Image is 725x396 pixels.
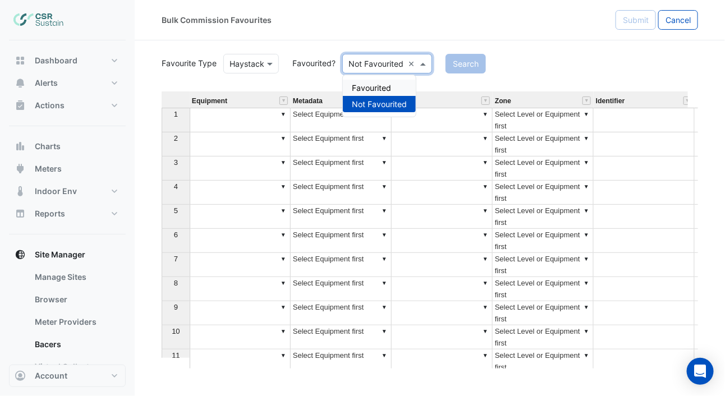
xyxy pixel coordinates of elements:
[35,208,65,219] span: Reports
[493,349,594,374] td: Select Level or Equipment first
[582,253,591,265] div: ▼
[380,205,389,217] div: ▼
[481,349,490,361] div: ▼
[279,229,288,241] div: ▼
[380,277,389,289] div: ▼
[155,57,217,69] label: Favourite Type
[15,163,26,174] app-icon: Meters
[582,205,591,217] div: ▼
[380,253,389,265] div: ▼
[15,186,26,197] app-icon: Indoor Env
[582,181,591,192] div: ▼
[380,349,389,361] div: ▼
[174,279,178,287] span: 8
[279,156,288,168] div: ▼
[582,229,591,241] div: ▼
[291,277,392,301] td: Select Equipment first
[15,141,26,152] app-icon: Charts
[687,358,714,385] div: Open Intercom Messenger
[15,249,26,260] app-icon: Site Manager
[481,108,490,120] div: ▼
[174,303,178,311] span: 9
[9,135,126,158] button: Charts
[172,327,180,335] span: 10
[582,132,591,144] div: ▼
[9,158,126,180] button: Meters
[15,77,26,89] app-icon: Alerts
[481,253,490,265] div: ▼
[291,325,392,349] td: Select Equipment first
[35,141,61,152] span: Charts
[26,356,126,378] a: Virtual Collectors
[174,182,178,191] span: 4
[26,288,126,311] a: Browser
[9,202,126,225] button: Reports
[481,325,490,337] div: ▼
[26,311,126,333] a: Meter Providers
[279,277,288,289] div: ▼
[658,10,698,30] button: Cancel
[291,301,392,325] td: Select Equipment first
[481,205,490,217] div: ▼
[286,57,336,69] label: Favourited?
[582,301,591,313] div: ▼
[291,156,392,181] td: Select Equipment first
[9,180,126,202] button: Indoor Env
[380,132,389,144] div: ▼
[9,365,126,387] button: Account
[343,80,416,96] div: Favourited
[15,100,26,111] app-icon: Actions
[493,277,594,301] td: Select Level or Equipment first
[493,181,594,205] td: Select Level or Equipment first
[279,181,288,192] div: ▼
[481,156,490,168] div: ▼
[174,134,178,142] span: 2
[9,243,126,266] button: Site Manager
[9,94,126,117] button: Actions
[582,156,591,168] div: ▼
[291,253,392,277] td: Select Equipment first
[291,181,392,205] td: Select Equipment first
[279,108,288,120] div: ▼
[380,325,389,337] div: ▼
[481,277,490,289] div: ▼
[162,14,272,26] div: Bulk Commission Favourites
[380,181,389,192] div: ▼
[582,325,591,337] div: ▼
[481,301,490,313] div: ▼
[174,231,178,239] span: 6
[15,208,26,219] app-icon: Reports
[493,229,594,253] td: Select Level or Equipment first
[582,277,591,289] div: ▼
[35,249,85,260] span: Site Manager
[481,229,490,241] div: ▼
[26,266,126,288] a: Manage Sites
[666,15,691,25] span: Cancel
[380,156,389,168] div: ▼
[408,58,417,70] span: Clear
[13,9,64,31] img: Company Logo
[291,132,392,156] td: Select Equipment first
[174,206,178,215] span: 5
[596,98,625,105] span: Identifier
[279,253,288,265] div: ▼
[343,75,416,117] div: Options List
[493,301,594,325] td: Select Level or Equipment first
[35,100,65,111] span: Actions
[279,205,288,217] div: ▼
[380,229,389,241] div: ▼
[481,181,490,192] div: ▼
[493,132,594,156] td: Select Level or Equipment first
[172,351,180,360] span: 11
[495,98,511,105] span: Zone
[291,108,392,132] td: Select Equipment first
[9,72,126,94] button: Alerts
[35,55,77,66] span: Dashboard
[35,77,58,89] span: Alerts
[174,255,178,263] span: 7
[174,110,178,118] span: 1
[174,158,178,167] span: 3
[9,49,126,72] button: Dashboard
[35,163,62,174] span: Meters
[481,132,490,144] div: ▼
